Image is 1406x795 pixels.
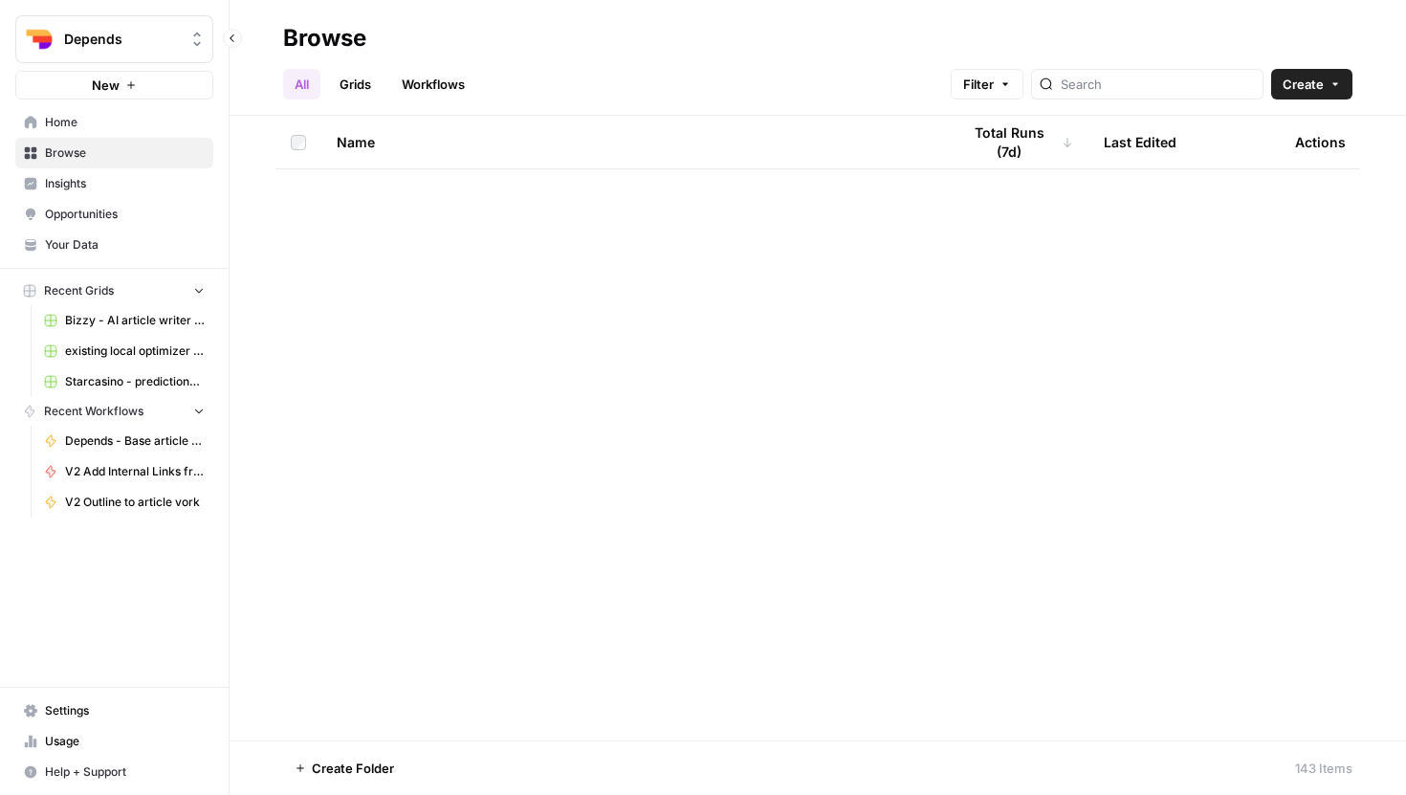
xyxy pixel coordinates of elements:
a: V2 Outline to article vork [35,487,213,518]
a: Starcasino - predictions - matches grid JPL [35,366,213,397]
span: Opportunities [45,206,205,223]
a: existing local optimizer Grid [35,336,213,366]
a: Depends - Base article writer [35,426,213,456]
div: Total Runs (7d) [960,116,1073,168]
a: Insights [15,168,213,199]
span: Home [45,114,205,131]
button: Create [1271,69,1352,99]
button: Recent Workflows [15,397,213,426]
button: Filter [951,69,1023,99]
a: Home [15,107,213,138]
a: Bizzy - AI article writer (from scratch) [35,305,213,336]
a: Opportunities [15,199,213,230]
span: Your Data [45,236,205,254]
span: Bizzy - AI article writer (from scratch) [65,312,205,329]
a: Your Data [15,230,213,260]
span: Depends - Base article writer [65,432,205,450]
button: Create Folder [283,753,406,784]
a: Workflows [390,69,476,99]
button: Help + Support [15,757,213,787]
span: Usage [45,733,205,750]
span: V2 Outline to article vork [65,494,205,511]
button: Recent Grids [15,276,213,305]
span: Depends [64,30,180,49]
span: New [92,76,120,95]
img: Depends Logo [22,22,56,56]
span: Help + Support [45,763,205,781]
span: Create Folder [312,759,394,778]
span: V2 Add Internal Links from Knowledge Base - Fork [65,463,205,480]
div: Actions [1295,116,1346,168]
span: Recent Workflows [44,403,143,420]
span: Starcasino - predictions - matches grid JPL [65,373,205,390]
div: Name [337,116,930,168]
input: Search [1061,75,1255,94]
a: Browse [15,138,213,168]
span: Create [1283,75,1324,94]
a: Settings [15,696,213,726]
a: V2 Add Internal Links from Knowledge Base - Fork [35,456,213,487]
span: Browse [45,144,205,162]
button: New [15,71,213,99]
span: Recent Grids [44,282,114,299]
span: existing local optimizer Grid [65,342,205,360]
a: All [283,69,320,99]
span: Filter [963,75,994,94]
span: Settings [45,702,205,719]
div: Browse [283,23,366,54]
span: Insights [45,175,205,192]
div: Last Edited [1104,116,1176,168]
a: Grids [328,69,383,99]
button: Workspace: Depends [15,15,213,63]
a: Usage [15,726,213,757]
div: 143 Items [1295,759,1352,778]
